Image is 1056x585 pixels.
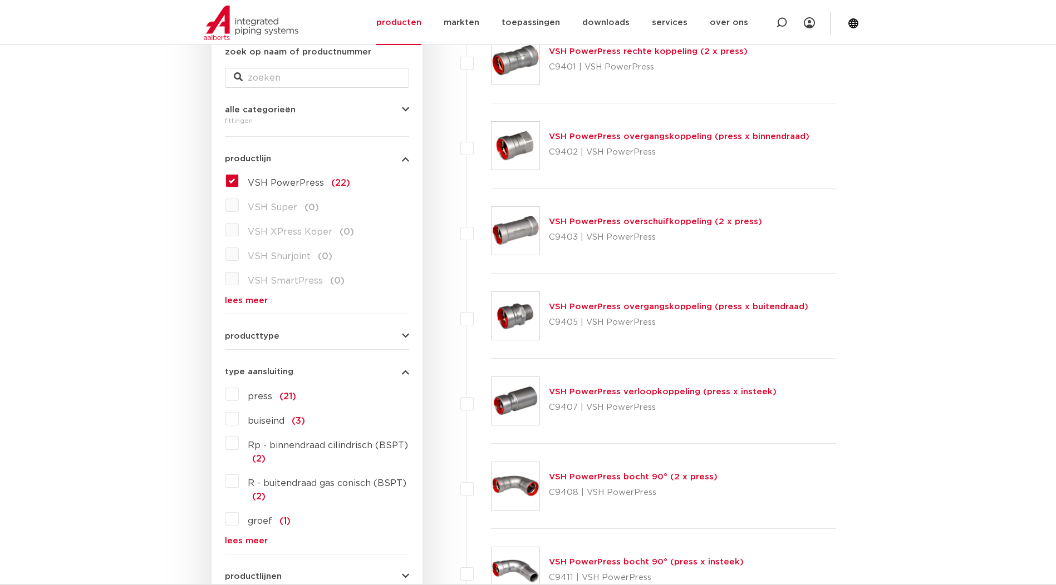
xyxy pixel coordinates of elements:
a: VSH PowerPress verloopkoppeling (press x insteek) [549,388,777,396]
button: type aansluiting [225,368,409,376]
a: VSH PowerPress overgangskoppeling (press x buitendraad) [549,303,808,311]
a: lees meer [225,537,409,545]
span: (2) [252,492,266,501]
span: (2) [252,454,266,463]
p: C9402 | VSH PowerPress [549,143,809,161]
span: (21) [279,392,296,401]
input: zoeken [225,68,409,88]
span: buiseind [248,417,284,425]
span: (1) [279,517,291,525]
span: alle categorieën [225,106,296,114]
a: VSH PowerPress bocht 90° (press x insteek) [549,558,744,566]
span: (0) [318,252,332,261]
span: producttype [225,332,279,340]
span: VSH Shurjoint [248,252,311,261]
a: VSH PowerPress rechte koppeling (2 x press) [549,47,748,56]
img: Thumbnail for VSH PowerPress overschuifkoppeling (2 x press) [492,207,539,255]
button: productlijn [225,155,409,163]
span: groef [248,517,272,525]
span: (3) [292,417,305,425]
p: C9403 | VSH PowerPress [549,229,762,246]
span: (0) [330,276,345,285]
img: Thumbnail for VSH PowerPress overgangskoppeling (press x buitendraad) [492,292,539,340]
a: VSH PowerPress overgangskoppeling (press x binnendraad) [549,132,809,141]
a: lees meer [225,296,409,305]
a: VSH PowerPress overschuifkoppeling (2 x press) [549,217,762,226]
span: VSH PowerPress [248,179,324,187]
span: (0) [304,203,319,212]
span: VSH Super [248,203,297,212]
p: C9405 | VSH PowerPress [549,314,808,331]
label: zoek op naam of productnummer [225,46,371,59]
img: Thumbnail for VSH PowerPress verloopkoppeling (press x insteek) [492,377,539,425]
p: C9407 | VSH PowerPress [549,399,777,417]
span: (0) [340,227,354,236]
span: VSH XPress Koper [248,227,332,236]
span: VSH SmartPress [248,276,323,285]
div: fittingen [225,114,409,127]
img: Thumbnail for VSH PowerPress bocht 90° (2 x press) [492,462,539,510]
span: productlijn [225,155,271,163]
button: producttype [225,332,409,340]
img: Thumbnail for VSH PowerPress rechte koppeling (2 x press) [492,37,539,85]
span: R - buitendraad gas conisch (BSPT) [248,479,406,488]
span: press [248,392,272,401]
p: C9401 | VSH PowerPress [549,58,748,76]
span: type aansluiting [225,368,293,376]
span: (22) [331,179,350,187]
span: Rp - binnendraad cilindrisch (BSPT) [248,441,408,450]
button: alle categorieën [225,106,409,114]
img: Thumbnail for VSH PowerPress overgangskoppeling (press x binnendraad) [492,122,539,170]
button: productlijnen [225,572,409,581]
span: productlijnen [225,572,282,581]
a: VSH PowerPress bocht 90° (2 x press) [549,473,718,481]
p: C9408 | VSH PowerPress [549,484,718,502]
